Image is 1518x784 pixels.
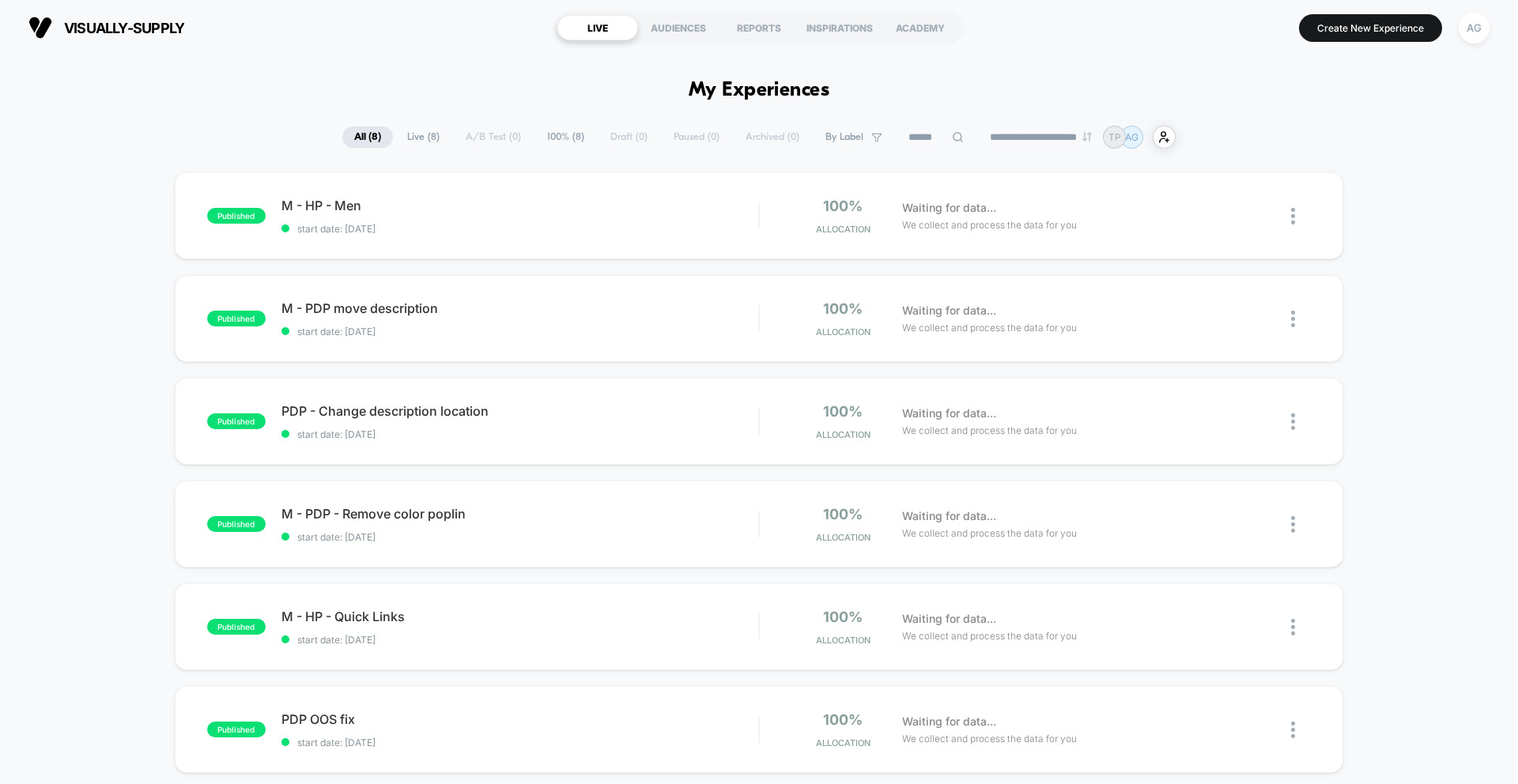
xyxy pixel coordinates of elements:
[368,199,406,237] button: Play, NEW DEMO 2025-VEED.mp4
[660,408,708,423] input: Volume
[902,526,1077,541] span: We collect and process the data for you
[823,506,863,522] span: 100%
[825,131,863,143] span: By Label
[281,737,758,748] span: start date: [DATE]
[902,610,996,628] span: Waiting for data...
[1291,722,1295,738] img: close
[1299,14,1442,42] button: Create New Experience
[1291,619,1295,635] img: close
[1291,413,1295,430] img: close
[281,428,758,440] span: start date: [DATE]
[823,403,863,420] span: 100%
[1291,208,1295,224] img: close
[1291,516,1295,533] img: close
[902,423,1077,438] span: We collect and process the data for you
[24,15,189,40] button: visually-supply
[799,15,880,40] div: INSPIRATIONS
[902,507,996,525] span: Waiting for data...
[1459,13,1490,43] div: AG
[281,198,758,213] span: M - HP - Men
[207,311,266,326] span: published
[535,126,596,148] span: 100% ( 8 )
[823,711,863,728] span: 100%
[902,199,996,217] span: Waiting for data...
[281,506,758,522] span: M - PDP - Remove color poplin
[281,223,758,235] span: start date: [DATE]
[902,731,1077,746] span: We collect and process the data for you
[281,326,758,337] span: start date: [DATE]
[816,326,870,337] span: Allocation
[281,609,758,624] span: M - HP - Quick Links
[823,198,863,214] span: 100%
[638,15,719,40] div: AUDIENCES
[1108,131,1121,143] p: TP
[557,15,638,40] div: LIVE
[902,320,1077,335] span: We collect and process the data for you
[823,609,863,625] span: 100%
[207,516,266,532] span: published
[281,531,758,543] span: start date: [DATE]
[587,406,629,424] div: Duration
[281,403,758,419] span: PDP - Change description location
[207,413,266,429] span: published
[902,405,996,422] span: Waiting for data...
[902,302,996,319] span: Waiting for data...
[1291,311,1295,327] img: close
[823,300,863,317] span: 100%
[689,79,830,102] h1: My Experiences
[549,406,585,424] div: Current time
[880,15,961,40] div: ACADEMY
[342,126,393,148] span: All ( 8 )
[719,15,799,40] div: REPORTS
[902,713,996,730] span: Waiting for data...
[281,300,758,316] span: M - PDP move description
[281,634,758,646] span: start date: [DATE]
[207,619,266,635] span: published
[816,224,870,235] span: Allocation
[395,126,451,148] span: Live ( 8 )
[64,20,184,36] span: visually-supply
[281,711,758,727] span: PDP OOS fix
[28,16,52,40] img: Visually logo
[902,217,1077,232] span: We collect and process the data for you
[816,429,870,440] span: Allocation
[902,628,1077,643] span: We collect and process the data for you
[816,737,870,748] span: Allocation
[12,381,765,396] input: Seek
[1125,131,1138,143] p: AG
[1454,12,1494,44] button: AG
[816,532,870,543] span: Allocation
[207,208,266,224] span: published
[207,722,266,737] span: published
[816,635,870,646] span: Allocation
[8,402,33,428] button: Play, NEW DEMO 2025-VEED.mp4
[1082,132,1092,141] img: end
